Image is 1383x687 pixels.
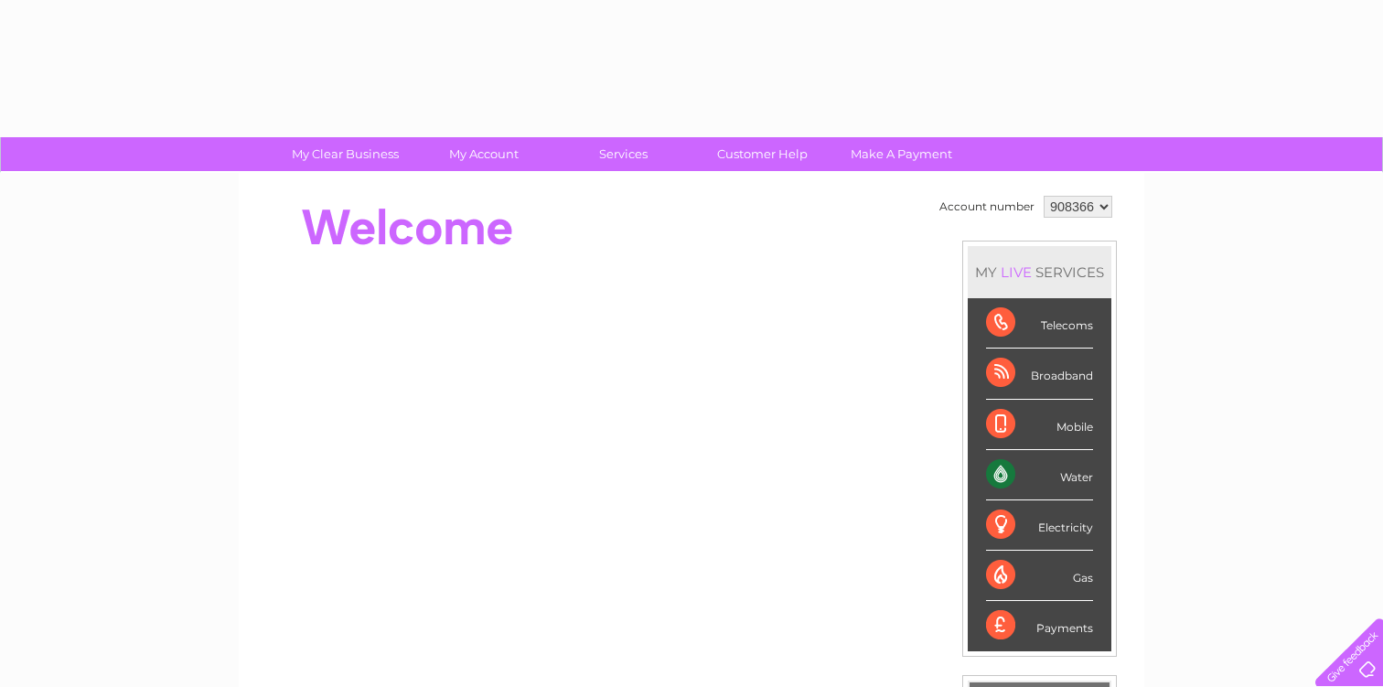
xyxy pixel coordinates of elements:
[687,137,838,171] a: Customer Help
[997,263,1035,281] div: LIVE
[935,191,1039,222] td: Account number
[986,400,1093,450] div: Mobile
[968,246,1111,298] div: MY SERVICES
[986,349,1093,399] div: Broadband
[986,500,1093,551] div: Electricity
[986,551,1093,601] div: Gas
[409,137,560,171] a: My Account
[986,450,1093,500] div: Water
[270,137,421,171] a: My Clear Business
[548,137,699,171] a: Services
[986,601,1093,650] div: Payments
[986,298,1093,349] div: Telecoms
[826,137,977,171] a: Make A Payment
